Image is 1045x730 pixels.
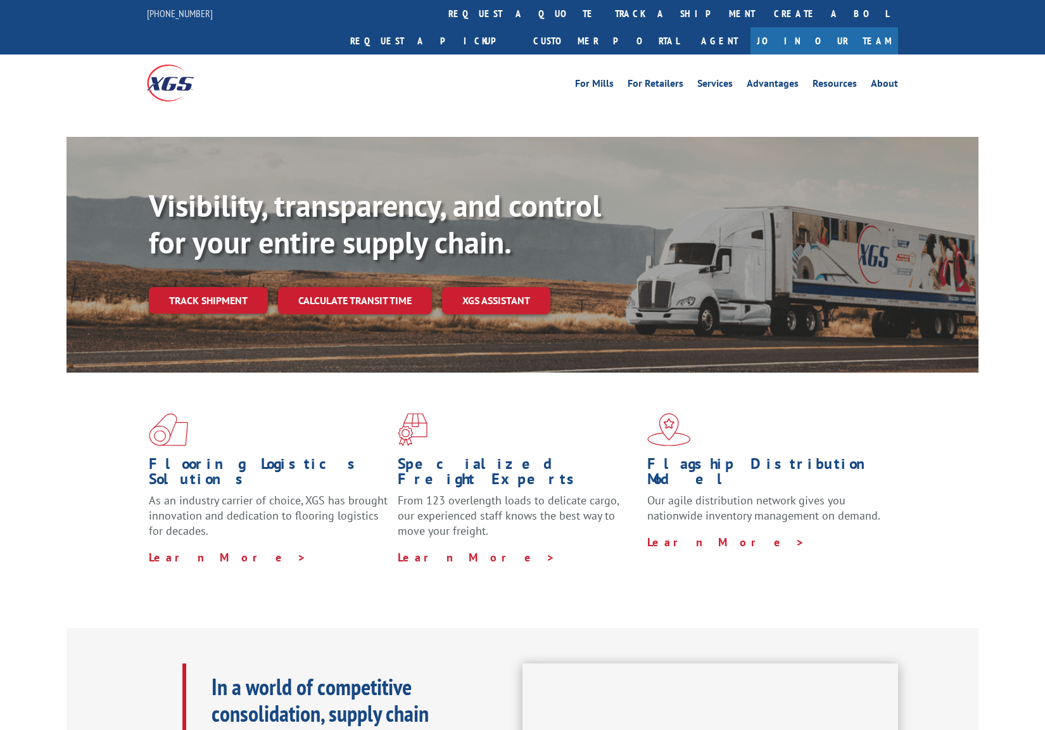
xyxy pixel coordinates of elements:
a: Advantages [747,79,799,93]
a: Services [697,79,733,93]
a: XGS ASSISTANT [442,287,550,314]
a: About [871,79,898,93]
span: As an industry carrier of choice, XGS has brought innovation and dedication to flooring logistics... [149,493,388,538]
p: From 123 overlength loads to delicate cargo, our experienced staff knows the best way to move you... [398,493,637,549]
b: Visibility, transparency, and control for your entire supply chain. [149,186,601,262]
a: Request a pickup [341,27,524,54]
a: Track shipment [149,287,268,314]
h1: Flooring Logistics Solutions [149,456,388,493]
a: Learn More > [149,550,307,565]
a: [PHONE_NUMBER] [147,7,213,20]
a: Join Our Team [750,27,898,54]
img: xgs-icon-focused-on-flooring-red [398,413,427,446]
a: Learn More > [647,535,805,549]
a: Resources [813,79,857,93]
a: Customer Portal [524,27,688,54]
a: For Mills [575,79,614,93]
a: Calculate transit time [278,287,432,314]
h1: Flagship Distribution Model [647,456,887,493]
img: xgs-icon-total-supply-chain-intelligence-red [149,413,188,446]
a: For Retailers [628,79,683,93]
a: Learn More > [398,550,555,565]
span: Our agile distribution network gives you nationwide inventory management on demand. [647,493,880,523]
a: Agent [688,27,750,54]
img: xgs-icon-flagship-distribution-model-red [647,413,691,446]
h1: Specialized Freight Experts [398,456,637,493]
